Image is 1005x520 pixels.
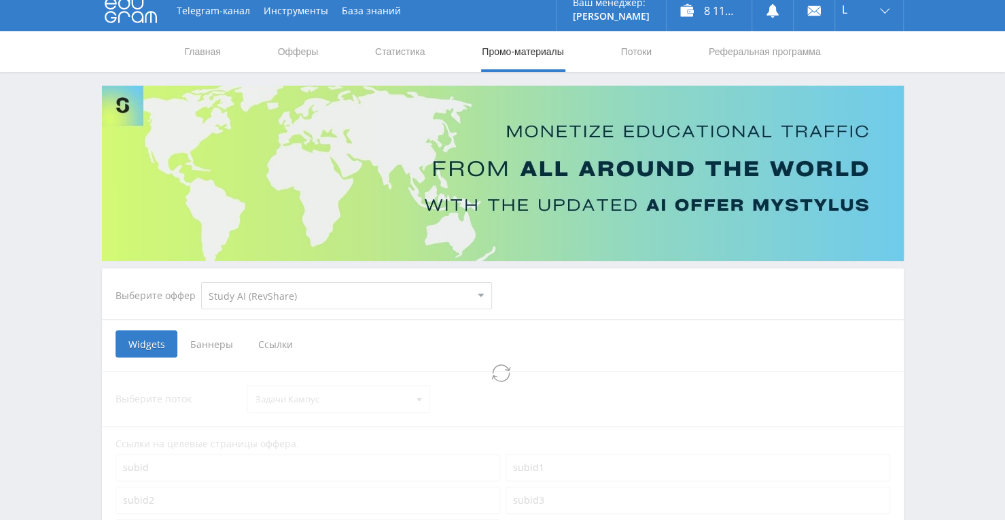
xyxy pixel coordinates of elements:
span: Баннеры [177,330,245,358]
img: Banner [102,86,904,261]
span: L [842,4,847,15]
span: Widgets [116,330,177,358]
a: Статистика [374,31,427,72]
a: Реферальная программа [707,31,822,72]
p: [PERSON_NAME] [573,11,650,22]
a: Промо-материалы [480,31,565,72]
a: Офферы [277,31,320,72]
span: Ссылки [245,330,306,358]
a: Потоки [619,31,653,72]
div: Выберите оффер [116,290,201,301]
a: Главная [183,31,222,72]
